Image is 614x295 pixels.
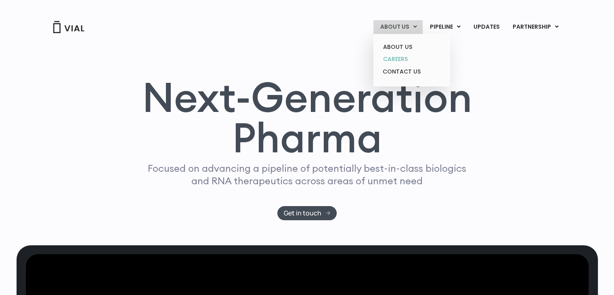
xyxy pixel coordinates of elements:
[52,21,85,33] img: Vial Logo
[373,20,423,34] a: ABOUT USMenu Toggle
[423,20,466,34] a: PIPELINEMenu Toggle
[376,41,447,53] a: ABOUT US
[376,53,447,65] a: CAREERS
[376,65,447,78] a: CONTACT US
[277,206,337,220] a: Get in touch
[145,162,470,187] p: Focused on advancing a pipeline of potentially best-in-class biologics and RNA therapeutics acros...
[467,20,505,34] a: UPDATES
[284,210,321,216] span: Get in touch
[132,77,482,158] h1: Next-Generation Pharma
[506,20,565,34] a: PARTNERSHIPMenu Toggle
